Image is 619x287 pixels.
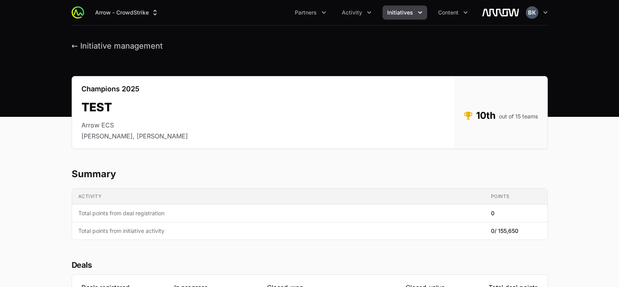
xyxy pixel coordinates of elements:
div: Supplier switch menu [90,5,164,20]
span: Partners [295,9,317,16]
span: 0 [491,209,494,217]
span: Total points from initiative activity [78,227,478,235]
h2: TEST [81,100,188,114]
section: TEST's progress summary [72,168,548,240]
p: Champions 2025 [81,84,188,94]
span: Activity [342,9,362,16]
button: Arrow - CrowdStrike [90,5,164,20]
section: TEST's details [72,76,548,149]
h2: Summary [72,168,548,180]
img: Arrow [482,5,520,20]
div: Main navigation [84,5,473,20]
th: Points [485,189,547,205]
dd: 10th [464,109,538,122]
span: / 155,650 [494,227,518,234]
span: Total points from deal registration [78,209,478,217]
span: Content [438,9,458,16]
h2: Deals [72,259,548,271]
button: ← Initiative management [72,41,163,51]
div: Activity menu [337,5,376,20]
img: ActivitySource [72,6,84,19]
span: 0 [491,227,518,235]
img: Brittany Karno [526,6,538,19]
span: Initiatives [387,9,413,16]
button: Partners [290,5,331,20]
button: Activity [337,5,376,20]
li: Arrow ECS [81,120,188,130]
th: Activity [72,189,485,205]
button: Initiatives [383,5,427,20]
span: out of 15 teams [499,113,538,120]
div: Content menu [433,5,473,20]
div: Partners menu [290,5,331,20]
li: [PERSON_NAME], [PERSON_NAME] [81,131,188,141]
button: Content [433,5,473,20]
div: Initiatives menu [383,5,427,20]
